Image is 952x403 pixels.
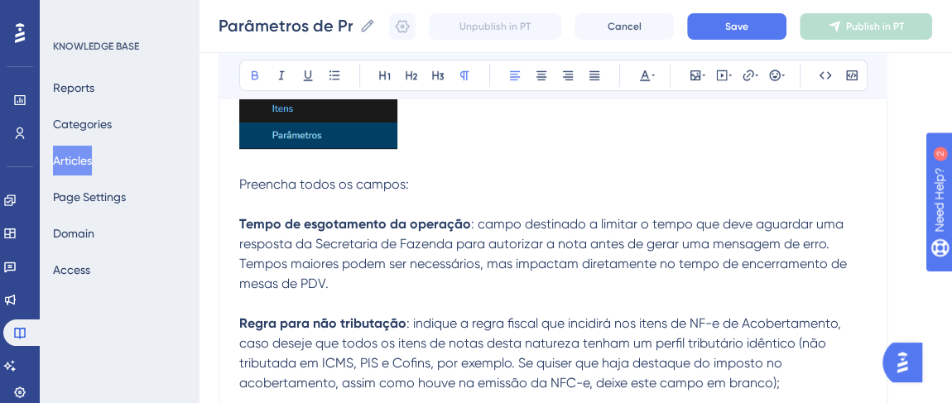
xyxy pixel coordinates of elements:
[882,338,932,387] iframe: UserGuiding AI Assistant Launcher
[53,109,112,139] button: Categories
[219,14,353,37] input: Article Name
[53,255,90,285] button: Access
[429,13,561,40] button: Unpublish in PT
[239,216,850,291] span: : campo destinado a limitar o tempo que deve aguardar uma resposta da Secretaria de Fazenda para ...
[687,13,786,40] button: Save
[239,315,844,391] span: : indique a regra fiscal que incidirá nos itens de NF-e de Acobertamento, caso deseje que todos o...
[608,20,642,33] span: Cancel
[459,20,531,33] span: Unpublish in PT
[53,40,139,53] div: KNOWLEDGE BASE
[115,8,120,22] div: 2
[725,20,748,33] span: Save
[53,218,94,248] button: Domain
[575,13,674,40] button: Cancel
[800,13,932,40] button: Publish in PT
[239,176,409,192] span: Preencha todos os campos:
[53,73,94,103] button: Reports
[846,20,904,33] span: Publish in PT
[53,182,126,212] button: Page Settings
[239,315,406,331] strong: Regra para não tributação
[239,216,471,232] strong: Tempo de esgotamento da operação
[53,146,92,175] button: Articles
[39,4,103,24] span: Need Help?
